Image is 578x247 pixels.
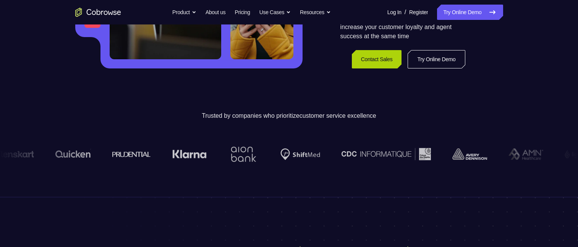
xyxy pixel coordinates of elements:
[300,112,376,119] span: customer service excellence
[259,5,291,20] button: Use Cases
[410,148,444,160] img: AMN Healthcare
[340,13,465,41] p: Knock down communication barriers and increase your customer loyalty and agent success at the sam...
[300,5,331,20] button: Resources
[387,5,402,20] a: Log In
[353,148,388,160] img: avery-dennison
[129,139,160,170] img: Aion Bank
[172,5,196,20] button: Product
[243,148,332,160] img: CDC Informatique
[437,5,503,20] a: Try Online Demo
[408,50,465,68] a: Try Online Demo
[409,5,428,20] a: Register
[235,5,250,20] a: Pricing
[206,5,225,20] a: About us
[405,8,406,17] span: /
[75,8,121,17] a: Go to the home page
[73,149,108,159] img: Klarna
[466,150,500,158] img: Lightspeed
[181,148,221,160] img: Shiftmed
[352,50,402,68] a: Contact Sales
